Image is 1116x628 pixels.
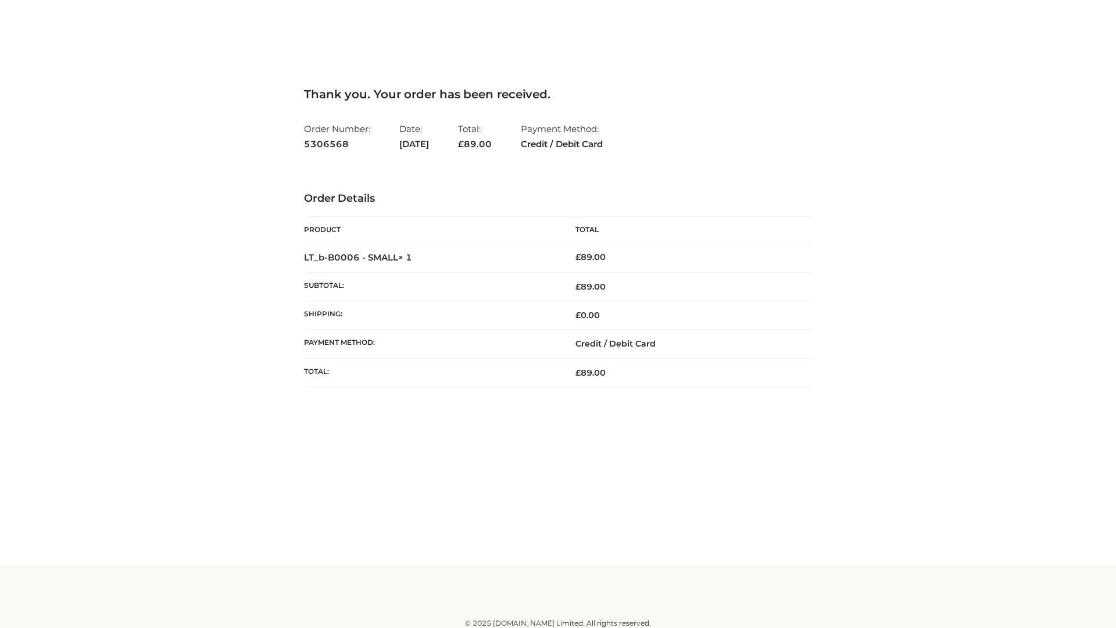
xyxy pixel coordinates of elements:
li: Order Number: [304,119,370,154]
span: £ [458,138,464,149]
td: Credit / Debit Card [558,330,812,358]
th: Payment method: [304,330,558,358]
h3: Thank you. Your order has been received. [304,87,812,101]
span: 89.00 [458,138,492,149]
span: 89.00 [575,367,606,378]
strong: × 1 [398,252,412,263]
span: £ [575,281,581,292]
th: Total: [304,358,558,387]
strong: 5306568 [304,137,370,152]
li: Total: [458,119,492,154]
li: Payment Method: [521,119,603,154]
span: £ [575,252,581,262]
li: Date: [399,119,429,154]
span: £ [575,310,581,320]
strong: [DATE] [399,137,429,152]
bdi: 0.00 [575,310,600,320]
h3: Order Details [304,192,812,205]
th: Shipping: [304,301,558,330]
th: Total [558,217,812,243]
th: Subtotal: [304,272,558,301]
span: 89.00 [575,281,606,292]
th: Product [304,217,558,243]
strong: LT_b-B0006 - SMALL [304,252,412,263]
strong: Credit / Debit Card [521,137,603,152]
span: £ [575,367,581,378]
bdi: 89.00 [575,252,606,262]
